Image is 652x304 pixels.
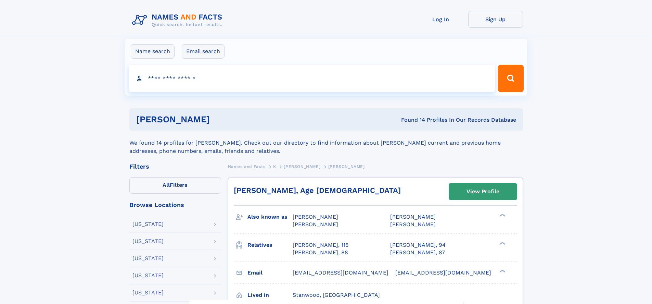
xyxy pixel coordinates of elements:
[390,221,436,228] span: [PERSON_NAME]
[273,164,276,169] span: K
[293,241,348,249] a: [PERSON_NAME], 115
[305,116,516,124] div: Found 14 Profiles In Our Records Database
[247,289,293,301] h3: Lived in
[284,164,320,169] span: [PERSON_NAME]
[498,213,506,218] div: ❯
[228,162,266,171] a: Names and Facts
[234,186,401,195] a: [PERSON_NAME], Age [DEMOGRAPHIC_DATA]
[132,290,164,295] div: [US_STATE]
[132,256,164,261] div: [US_STATE]
[390,249,445,256] a: [PERSON_NAME], 87
[132,273,164,278] div: [US_STATE]
[390,214,436,220] span: [PERSON_NAME]
[273,162,276,171] a: K
[182,44,225,59] label: Email search
[247,239,293,251] h3: Relatives
[468,11,523,28] a: Sign Up
[498,269,506,273] div: ❯
[129,163,221,170] div: Filters
[129,177,221,194] label: Filters
[284,162,320,171] a: [PERSON_NAME]
[136,115,306,124] h1: [PERSON_NAME]
[293,221,338,228] span: [PERSON_NAME]
[466,184,499,199] div: View Profile
[129,202,221,208] div: Browse Locations
[395,269,491,276] span: [EMAIL_ADDRESS][DOMAIN_NAME]
[390,241,446,249] a: [PERSON_NAME], 94
[449,183,517,200] a: View Profile
[498,65,523,92] button: Search Button
[129,11,228,29] img: Logo Names and Facts
[293,292,380,298] span: Stanwood, [GEOGRAPHIC_DATA]
[131,44,175,59] label: Name search
[293,269,388,276] span: [EMAIL_ADDRESS][DOMAIN_NAME]
[293,249,348,256] a: [PERSON_NAME], 88
[163,182,170,188] span: All
[293,214,338,220] span: [PERSON_NAME]
[328,164,365,169] span: [PERSON_NAME]
[247,267,293,279] h3: Email
[498,241,506,245] div: ❯
[247,211,293,223] h3: Also known as
[132,221,164,227] div: [US_STATE]
[413,11,468,28] a: Log In
[132,239,164,244] div: [US_STATE]
[129,131,523,155] div: We found 14 profiles for [PERSON_NAME]. Check out our directory to find information about [PERSON...
[129,65,495,92] input: search input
